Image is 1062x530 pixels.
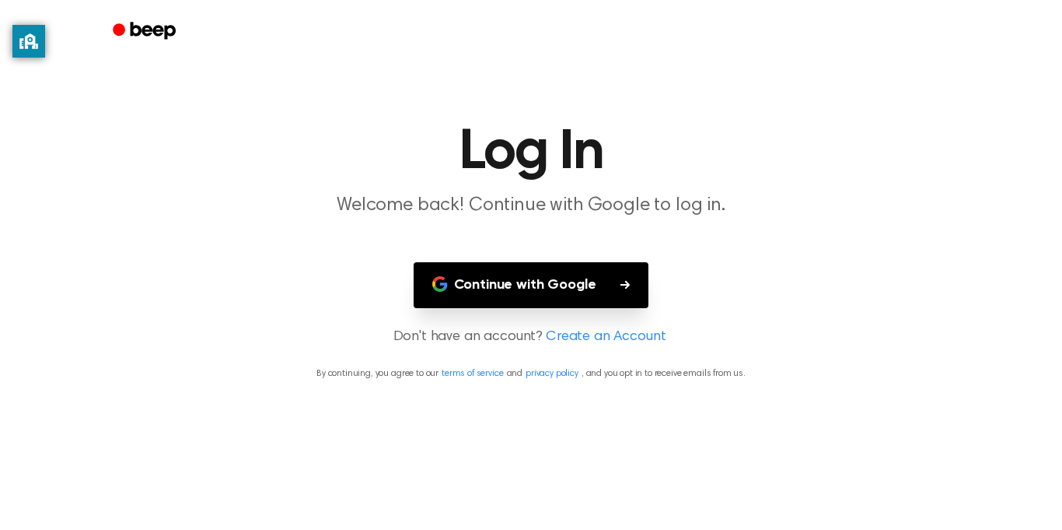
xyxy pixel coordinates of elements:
[232,193,830,219] p: Welcome back! Continue with Google to log in.
[12,25,45,58] button: privacy banner
[526,369,578,378] a: privacy policy
[414,262,649,308] button: Continue with Google
[19,327,1043,348] p: Don't have an account?
[19,367,1043,381] p: By continuing, you agree to our and , and you opt in to receive emails from us.
[102,16,190,47] a: Beep
[442,369,503,378] a: terms of service
[133,125,929,181] h1: Log In
[546,327,665,348] a: Create an Account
